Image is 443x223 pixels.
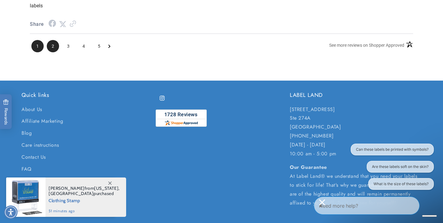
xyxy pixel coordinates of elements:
[62,40,74,52] li: Page 3
[22,115,63,127] a: Affiliate Marketing
[290,163,421,207] p: At Label Land® we understand that you need your labels to stick for life! That's why we guarantee...
[22,127,32,139] a: Blog
[290,164,327,171] strong: Our Guarantee
[314,194,437,217] iframe: Gorgias Floating Chat
[4,205,18,219] div: Accessibility Menu
[22,139,59,151] a: Care instructions
[49,191,94,196] span: [GEOGRAPHIC_DATA]
[5,174,78,192] iframe: Sign Up via Text for Offers
[30,20,44,29] span: Share
[47,40,59,52] span: 2
[78,40,90,52] li: Page 4
[31,40,44,52] li: Page 1
[329,40,404,52] a: See more reviews on Shopper Approved: Opens in a new tab
[22,163,32,175] a: FAQ
[49,21,56,27] a: Facebook Share - open in a new tab
[94,185,118,191] span: [US_STATE]
[93,40,105,52] li: Page 5
[156,110,207,130] a: shopperapproved.com
[31,40,44,52] span: 1
[49,196,120,204] span: Clothing Stamp
[329,43,404,48] span: See more reviews on Shopper Approved
[93,40,105,52] span: 5
[49,208,120,214] span: 51 minutes ago
[345,144,437,195] iframe: Gorgias live chat conversation starters
[70,21,76,27] a: Link to review on the Shopper Approved Certificate. Opens in a new tab
[3,99,9,125] span: Rewards
[47,40,59,52] li: Page 2
[78,40,90,52] span: 4
[22,105,42,116] a: About Us
[49,186,120,196] span: from , purchased
[62,40,74,52] span: 3
[290,105,421,158] p: [STREET_ADDRESS] Ste 274A [GEOGRAPHIC_DATA] [PHONE_NUMBER] [DATE] - [DATE] 10:00 am - 5:00 pm
[22,92,153,99] h2: Quick links
[108,40,110,52] span: Next Page
[290,92,421,99] h2: LABEL LAND
[22,151,46,163] a: Contact Us
[30,2,413,9] p: labels
[59,21,66,27] a: Twitter Share - open in a new tab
